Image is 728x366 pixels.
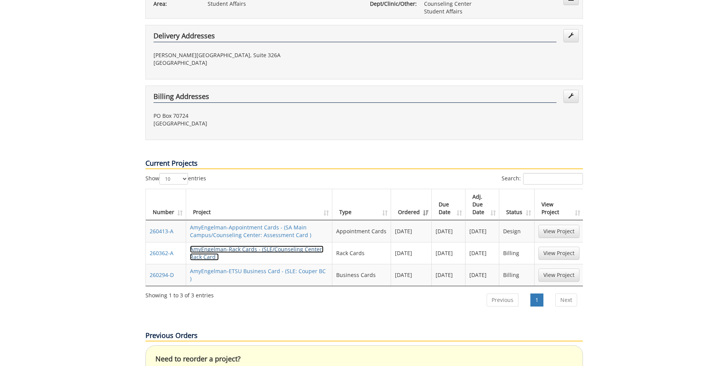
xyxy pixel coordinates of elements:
a: 260413-A [150,228,173,235]
th: Type: activate to sort column ascending [332,189,391,220]
th: Status: activate to sort column ascending [499,189,534,220]
th: View Project: activate to sort column ascending [535,189,583,220]
a: 1 [530,293,543,307]
p: PO Box 70724 [154,112,358,120]
th: Due Date: activate to sort column ascending [432,189,466,220]
p: Current Projects [145,158,583,169]
td: [DATE] [432,242,466,264]
p: Previous Orders [145,331,583,341]
td: [DATE] [391,242,432,264]
p: [GEOGRAPHIC_DATA] [154,59,358,67]
td: [DATE] [432,220,466,242]
a: View Project [538,247,579,260]
th: Number: activate to sort column ascending [146,189,186,220]
td: [DATE] [466,264,499,286]
label: Show entries [145,173,206,185]
th: Ordered: activate to sort column ascending [391,189,432,220]
a: Previous [487,293,518,307]
td: Design [499,220,534,242]
a: Next [555,293,577,307]
a: AmyEngelman-ETSU Business Card - (SLE: Couper BC ) [190,267,326,282]
a: View Project [538,269,579,282]
div: Showing 1 to 3 of 3 entries [145,289,214,299]
a: AmyEngelman-Appointment Cards - (SA Main Campus/Counseling Center: Assessment Card ) [190,224,311,239]
h4: Need to reorder a project? [155,355,573,363]
td: Appointment Cards [332,220,391,242]
p: [GEOGRAPHIC_DATA] [154,120,358,127]
input: Search: [523,173,583,185]
th: Adj. Due Date: activate to sort column ascending [466,189,499,220]
td: Rack Cards [332,242,391,264]
select: Showentries [159,173,188,185]
p: Student Affairs [424,8,575,15]
td: [DATE] [466,220,499,242]
td: Billing [499,264,534,286]
td: [DATE] [466,242,499,264]
a: View Project [538,225,579,238]
a: Edit Addresses [563,29,579,42]
td: [DATE] [391,264,432,286]
h4: Billing Addresses [154,93,556,103]
td: Business Cards [332,264,391,286]
p: [PERSON_NAME][GEOGRAPHIC_DATA], Suite 326A [154,51,358,59]
a: AmyEngelman-Rack Cards - (SLE/Counseling Center: Rack Card ) [190,246,324,260]
label: Search: [502,173,583,185]
a: 260294-D [150,271,174,279]
td: [DATE] [391,220,432,242]
th: Project: activate to sort column ascending [186,189,333,220]
a: Edit Addresses [563,90,579,103]
td: [DATE] [432,264,466,286]
td: Billing [499,242,534,264]
h4: Delivery Addresses [154,32,556,42]
a: 260362-A [150,249,173,257]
